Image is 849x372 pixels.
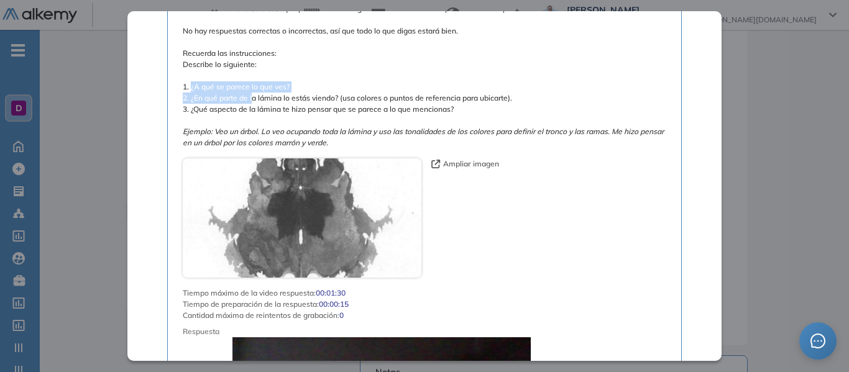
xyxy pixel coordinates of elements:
span: Tiempo máximo de la video respuesta : [183,288,316,299]
button: Ampliar imagen [431,158,499,170]
img: 31edba8c-523d-452b-9536-663eb074edb8 [183,158,421,278]
span: Cantidad máxima de reintentos de grabación : [183,310,339,321]
span: 0 [339,310,344,321]
i: Ejemplo: Veo un árbol. Lo veo ocupando toda la lámina y uso las tonalidades de los colores para d... [183,127,664,147]
span: message [810,333,825,348]
span: Tiempo de preparación de la respuesta : [183,299,319,310]
span: 00:01:30 [316,288,346,299]
span: 00:00:15 [319,299,349,310]
span: Respuesta [183,326,618,337]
